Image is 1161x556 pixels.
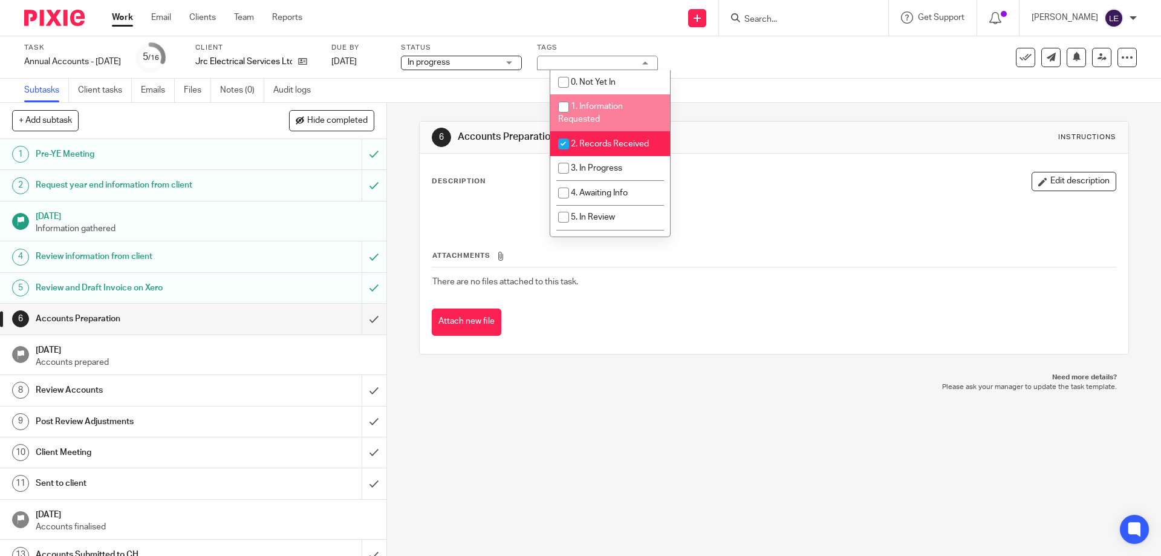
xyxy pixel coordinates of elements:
h1: Accounts Preparation [36,310,245,328]
h1: [DATE] [36,208,374,223]
button: Hide completed [289,110,374,131]
div: 5 [12,280,29,296]
img: Pixie [24,10,85,26]
label: Status [401,43,522,53]
p: [PERSON_NAME] [1032,11,1098,24]
h1: Accounts Preparation [458,131,800,143]
div: 8 [12,382,29,399]
div: 6 [432,128,451,147]
span: Get Support [918,13,964,22]
label: Due by [331,43,386,53]
span: In progress [408,58,450,67]
h1: Client Meeting [36,443,245,462]
span: 1. Information Requested [558,102,623,123]
label: Task [24,43,121,53]
div: 1 [12,146,29,163]
span: 2. Records Received [571,140,649,148]
a: Email [151,11,171,24]
label: Client [195,43,316,53]
div: Annual Accounts - [DATE] [24,56,121,68]
span: Attachments [432,252,490,259]
p: Please ask your manager to update the task template. [431,382,1116,392]
a: Notes (0) [220,79,264,102]
span: 5. In Review [571,213,615,221]
a: Audit logs [273,79,320,102]
p: Jrc Electrical Services Ltd [195,56,292,68]
h1: Request year end information from client [36,176,245,194]
div: 10 [12,444,29,461]
h1: Post Review Adjustments [36,413,245,431]
span: [DATE] [331,57,357,66]
button: + Add subtask [12,110,79,131]
div: 9 [12,413,29,430]
label: Tags [537,43,658,53]
div: Annual Accounts - July 2025 [24,56,121,68]
span: 0. Not Yet In [571,78,616,87]
a: Clients [189,11,216,24]
img: svg%3E [1104,8,1124,28]
p: Need more details? [431,373,1116,382]
span: 3. In Progress [571,164,622,172]
h1: Pre-YE Meeting [36,145,245,163]
div: 11 [12,475,29,492]
p: Accounts prepared [36,356,374,368]
a: Reports [272,11,302,24]
a: Files [184,79,211,102]
h1: [DATE] [36,506,374,521]
h1: Sent to client [36,474,245,492]
div: 5 [143,50,159,64]
a: Subtasks [24,79,69,102]
h1: [DATE] [36,341,374,356]
p: Accounts finalised [36,521,374,533]
button: Edit description [1032,172,1116,191]
span: There are no files attached to this task. [432,278,578,286]
a: Work [112,11,133,24]
h1: Review and Draft Invoice on Xero [36,279,245,297]
span: Hide completed [307,116,368,126]
div: 2 [12,177,29,194]
div: 6 [12,310,29,327]
p: Description [432,177,486,186]
h1: Review information from client [36,247,245,266]
input: Search [743,15,852,25]
p: Information gathered [36,223,374,235]
div: Instructions [1058,132,1116,142]
a: Client tasks [78,79,132,102]
small: /16 [148,54,159,61]
h1: Review Accounts [36,381,245,399]
span: 4. Awaiting Info [571,189,628,197]
a: Emails [141,79,175,102]
a: Team [234,11,254,24]
div: 4 [12,249,29,266]
button: Attach new file [432,309,501,336]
